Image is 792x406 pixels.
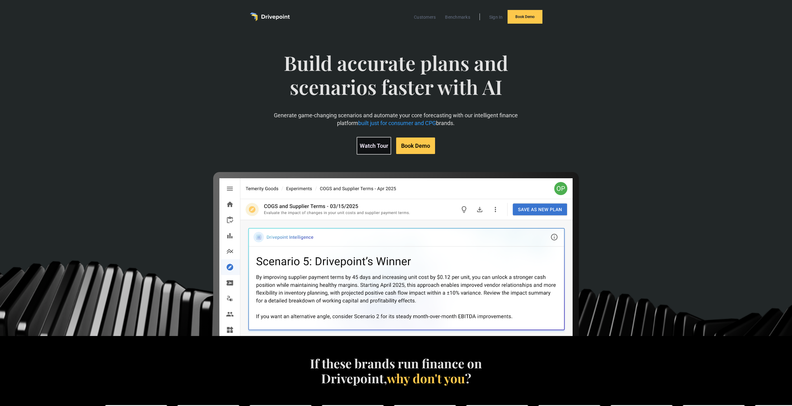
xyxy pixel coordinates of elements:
a: Benchmarks [442,13,473,21]
a: Customers [411,13,439,21]
span: why don't you [387,370,465,386]
a: Book Demo [396,138,435,154]
p: Generate game-changing scenarios and automate your core forecasting with our intelligent finance ... [258,111,534,127]
span: Build accurate plans and scenarios faster with AI [258,51,534,111]
a: Sign In [486,13,506,21]
a: home [250,12,290,21]
a: Watch Tour [357,137,391,155]
span: built just for consumer and CPG [358,120,436,126]
h4: If these brands run finance on Drivepoint, ? [307,356,485,386]
a: Book Demo [508,10,542,24]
